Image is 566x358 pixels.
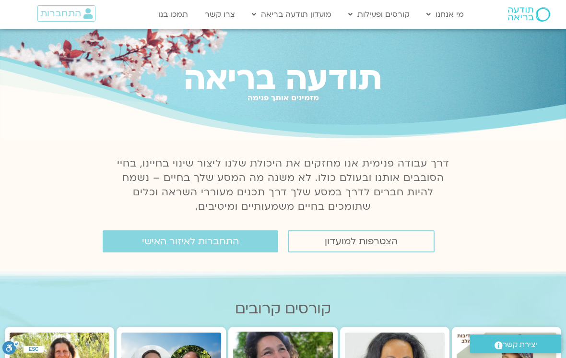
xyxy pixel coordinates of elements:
[422,5,469,24] a: מי אנחנו
[40,8,81,19] span: התחברות
[111,156,455,214] p: דרך עבודה פנימית אנו מחזקים את היכולת שלנו ליצור שינוי בחיינו, בחיי הסובבים אותנו ובעולם כולו. לא...
[5,300,561,317] h2: קורסים קרובים
[103,230,278,252] a: התחברות לאיזור האישי
[247,5,336,24] a: מועדון תודעה בריאה
[142,236,239,247] span: התחברות לאיזור האישי
[288,230,435,252] a: הצטרפות למועדון
[508,7,550,22] img: תודעה בריאה
[153,5,193,24] a: תמכו בנו
[37,5,95,22] a: התחברות
[343,5,414,24] a: קורסים ופעילות
[503,338,537,351] span: יצירת קשר
[470,334,561,353] a: יצירת קשר
[200,5,240,24] a: צרו קשר
[325,236,398,247] span: הצטרפות למועדון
